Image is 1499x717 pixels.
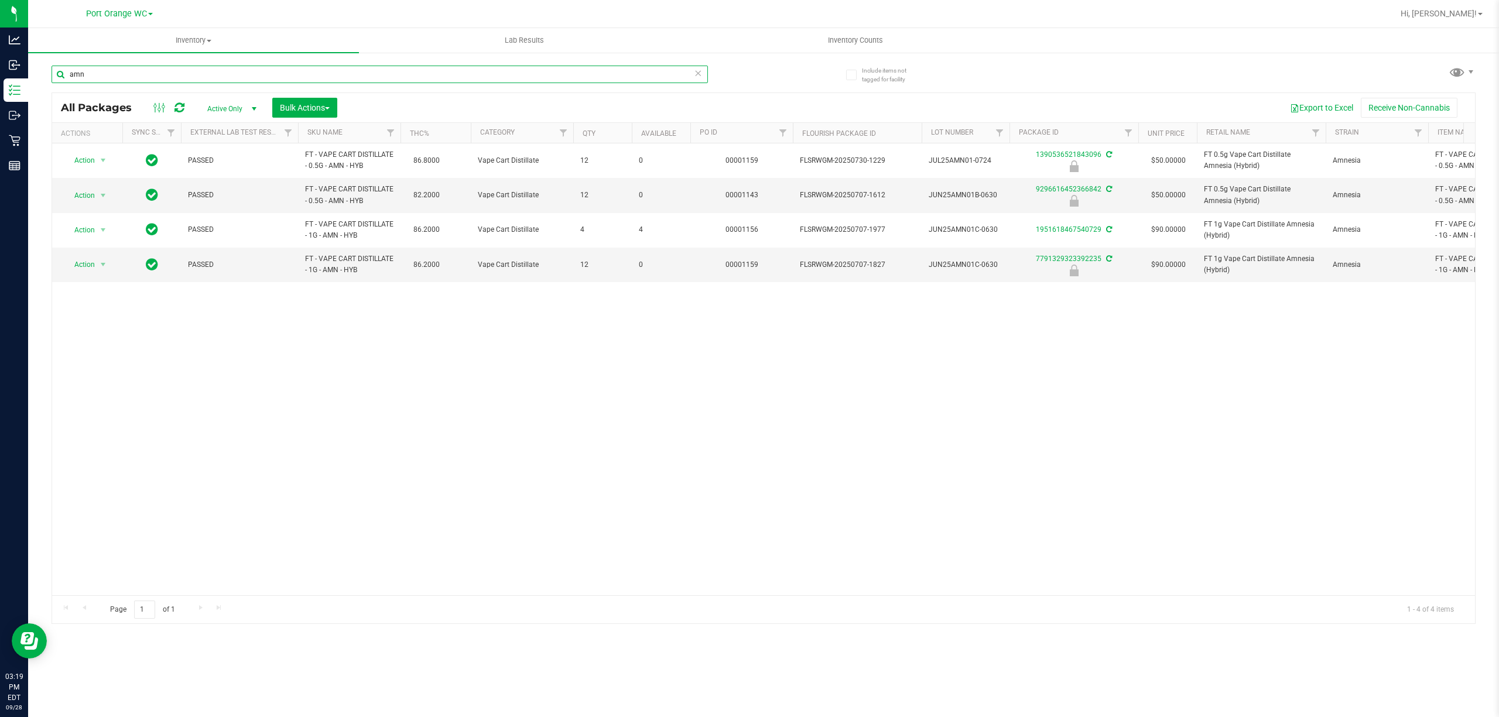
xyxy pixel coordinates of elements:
[1104,150,1112,159] span: Sync from Compliance System
[146,256,158,273] span: In Sync
[478,224,566,235] span: Vape Cart Distillate
[1333,224,1421,235] span: Amnesia
[929,155,1002,166] span: JUL25AMN01-0724
[1019,128,1059,136] a: Package ID
[478,259,566,270] span: Vape Cart Distillate
[190,128,282,136] a: External Lab Test Result
[305,219,393,241] span: FT - VAPE CART DISTILLATE - 1G - AMN - HYB
[489,35,560,46] span: Lab Results
[305,149,393,171] span: FT - VAPE CART DISTILLATE - 0.5G - AMN - HYB
[1008,195,1140,207] div: Newly Received
[188,224,291,235] span: PASSED
[359,28,690,53] a: Lab Results
[146,221,158,238] span: In Sync
[1306,123,1326,143] a: Filter
[580,190,625,201] span: 12
[1333,155,1421,166] span: Amnesia
[96,222,111,238] span: select
[12,623,47,658] iframe: Resource center
[408,221,446,238] span: 86.2000
[408,187,446,204] span: 82.2000
[100,601,184,619] span: Page of 1
[9,160,20,171] inline-svg: Reports
[700,128,717,136] a: PO ID
[408,152,446,169] span: 86.8000
[96,152,111,169] span: select
[1401,9,1477,18] span: Hi, [PERSON_NAME]!
[1145,152,1192,169] span: $50.00000
[800,259,915,270] span: FLSRWGM-20250707-1827
[694,66,702,81] span: Clear
[96,187,111,204] span: select
[64,152,95,169] span: Action
[1335,128,1359,136] a: Strain
[28,28,359,53] a: Inventory
[1409,123,1428,143] a: Filter
[86,9,147,19] span: Port Orange WC
[5,671,23,703] p: 03:19 PM EDT
[96,256,111,273] span: select
[1204,219,1319,241] span: FT 1g Vape Cart Distillate Amnesia (Hybrid)
[802,129,876,138] a: Flourish Package ID
[9,84,20,96] inline-svg: Inventory
[639,259,683,270] span: 0
[9,34,20,46] inline-svg: Analytics
[931,128,973,136] a: Lot Number
[1145,187,1192,204] span: $50.00000
[132,128,177,136] a: Sync Status
[690,28,1021,53] a: Inventory Counts
[990,123,1009,143] a: Filter
[1036,225,1101,234] a: 1951618467540729
[1104,255,1112,263] span: Sync from Compliance System
[929,259,1002,270] span: JUN25AMN01C-0630
[583,129,596,138] a: Qty
[1333,259,1421,270] span: Amnesia
[725,225,758,234] a: 00001156
[1204,253,1319,276] span: FT 1g Vape Cart Distillate Amnesia (Hybrid)
[9,59,20,71] inline-svg: Inbound
[188,259,291,270] span: PASSED
[554,123,573,143] a: Filter
[1398,601,1463,618] span: 1 - 4 of 4 items
[1282,98,1361,118] button: Export to Excel
[279,123,298,143] a: Filter
[280,103,330,112] span: Bulk Actions
[580,224,625,235] span: 4
[1036,185,1101,193] a: 9296616452366842
[725,260,758,269] a: 00001159
[929,224,1002,235] span: JUN25AMN01C-0630
[64,222,95,238] span: Action
[1008,160,1140,172] div: Newly Received
[408,256,446,273] span: 86.2000
[272,98,337,118] button: Bulk Actions
[188,190,291,201] span: PASSED
[800,155,915,166] span: FLSRWGM-20250730-1229
[725,156,758,164] a: 00001159
[146,187,158,203] span: In Sync
[381,123,401,143] a: Filter
[1036,150,1101,159] a: 1390536521843096
[1204,184,1319,206] span: FT 0.5g Vape Cart Distillate Amnesia (Hybrid)
[61,101,143,114] span: All Packages
[1104,185,1112,193] span: Sync from Compliance System
[929,190,1002,201] span: JUN25AMN01B-0630
[134,601,155,619] input: 1
[52,66,708,83] input: Search Package ID, Item Name, SKU, Lot or Part Number...
[146,152,158,169] span: In Sync
[28,35,359,46] span: Inventory
[862,66,920,84] span: Include items not tagged for facility
[1333,190,1421,201] span: Amnesia
[639,155,683,166] span: 0
[307,128,343,136] a: SKU Name
[1145,256,1192,273] span: $90.00000
[1361,98,1457,118] button: Receive Non-Cannabis
[580,155,625,166] span: 12
[725,191,758,199] a: 00001143
[478,155,566,166] span: Vape Cart Distillate
[1036,255,1101,263] a: 7791329323392235
[1119,123,1138,143] a: Filter
[812,35,899,46] span: Inventory Counts
[188,155,291,166] span: PASSED
[410,129,429,138] a: THC%
[64,187,95,204] span: Action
